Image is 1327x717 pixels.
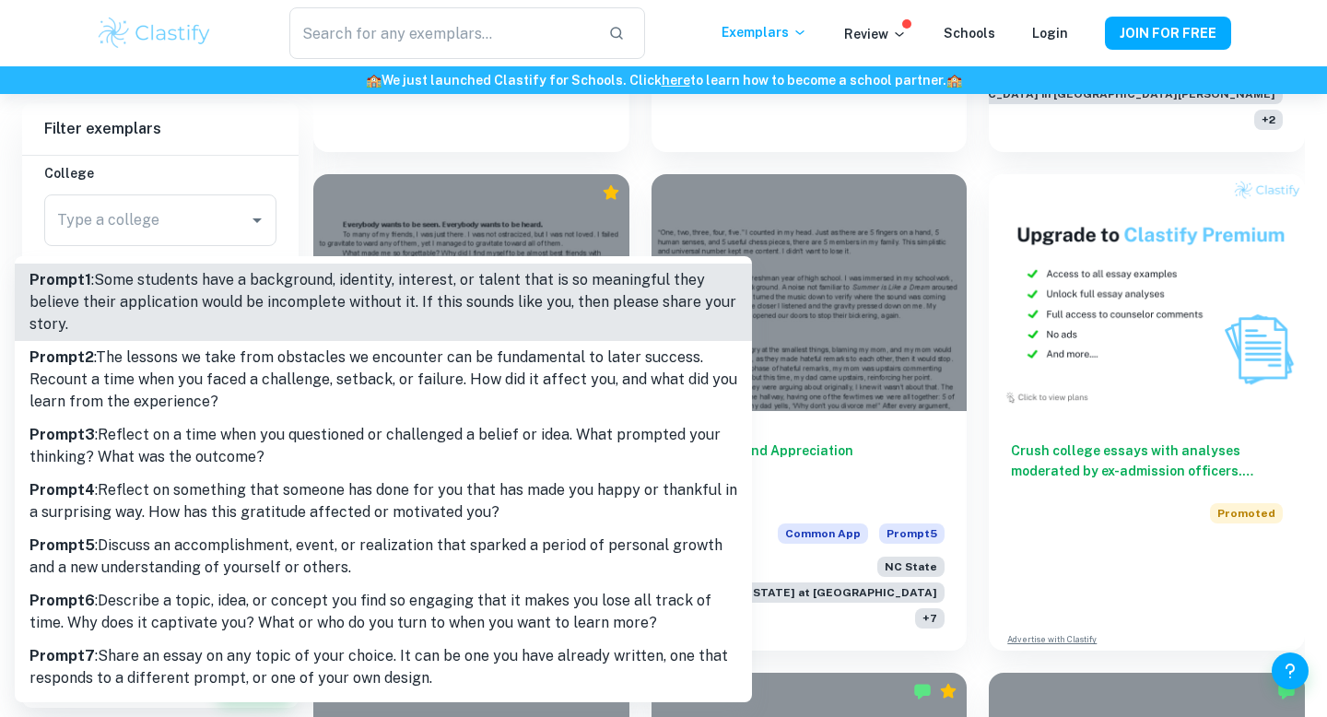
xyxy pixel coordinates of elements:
[29,645,737,689] p: : Share an essay on any topic of your choice. It can be one you have already written, one that re...
[29,271,91,288] b: Prompt 1
[29,269,737,335] p: : Some students have a background, identity, interest, or talent that is so meaningful they belie...
[29,536,95,554] b: Prompt 5
[29,347,737,413] p: : The lessons we take from obstacles we encounter can be fundamental to later success. Recount a ...
[29,481,95,499] b: Prompt 4
[29,426,95,443] b: Prompt 3
[29,647,95,664] b: Prompt 7
[29,590,737,634] p: : Describe a topic, idea, or concept you find so engaging that it makes you lose all track of tim...
[29,424,737,468] p: : Reflect on a time when you questioned or challenged a belief or idea. What prompted your thinki...
[29,479,737,523] p: : Reflect on something that someone has done for you that has made you happy or thankful in a sur...
[29,348,94,366] b: Prompt 2
[29,592,95,609] b: Prompt 6
[29,535,737,579] p: : Discuss an accomplishment, event, or realization that sparked a period of personal growth and a...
